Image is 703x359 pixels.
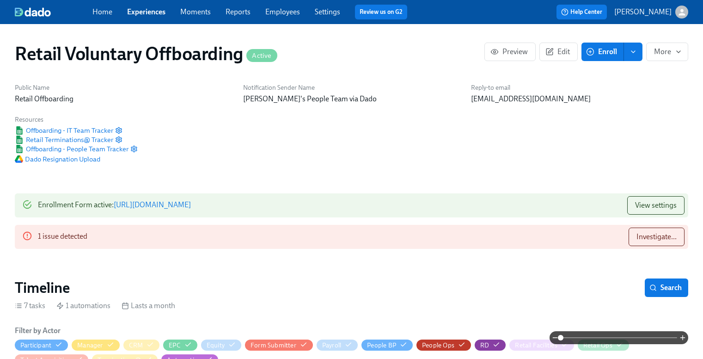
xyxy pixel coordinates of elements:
button: People BP [361,340,413,351]
a: Employees [265,7,300,16]
button: More [646,43,688,61]
a: Review us on G2 [360,7,403,17]
h6: Reply-to email [471,83,688,92]
div: Hide Participant [20,341,51,350]
a: Home [92,7,112,16]
div: Hide Retail Facilities [515,341,557,350]
span: Dado Resignation Upload [15,155,100,164]
h6: Resources [15,115,138,124]
button: Edit [539,43,578,61]
button: Enroll [581,43,624,61]
button: View settings [627,196,685,215]
span: Preview [492,47,528,56]
button: Retail Facilities [509,340,574,351]
a: Moments [180,7,211,16]
img: Google Sheet [15,126,24,135]
button: [PERSON_NAME] [614,6,688,19]
span: Investigate... [636,232,677,241]
button: Investigate... [629,228,685,246]
button: Preview [484,43,536,61]
a: Google SheetOffboarding - People Team Tracker [15,144,128,154]
p: [PERSON_NAME] [614,7,672,17]
button: Form Submitter [245,340,313,351]
button: EPC [163,340,197,351]
button: Review us on G2 [355,5,407,19]
img: Google Drive [15,155,23,163]
div: Hide Equity [207,341,225,350]
img: Google Sheet [15,145,24,153]
a: [URL][DOMAIN_NAME] [114,200,191,209]
button: RD [475,340,506,351]
button: People Ops [416,340,471,351]
button: Equity [201,340,241,351]
span: Retail Terminations@ Tracker [15,135,113,144]
span: Help Center [561,7,602,17]
a: Reports [226,7,251,16]
span: Offboarding - People Team Tracker [15,144,128,154]
div: Hide CRM [129,341,143,350]
div: Hide EPC [169,341,181,350]
span: Offboarding - IT Team Tracker [15,126,113,135]
span: Edit [547,47,570,56]
a: Google SheetOffboarding - IT Team Tracker [15,126,113,135]
button: Payroll [317,340,358,351]
a: Google SheetRetail Terminations@ Tracker [15,135,113,144]
img: Google Sheet [15,136,24,144]
h6: Public Name [15,83,232,92]
div: 1 automations [56,301,110,311]
span: Enroll [588,47,617,56]
p: [EMAIL_ADDRESS][DOMAIN_NAME] [471,94,688,104]
span: More [654,47,680,56]
div: 1 issue detected [38,228,87,246]
a: Google DriveDado Resignation Upload [15,155,100,164]
div: Hide RD [480,341,489,350]
span: Active [246,52,277,59]
img: dado [15,7,51,17]
span: View settings [635,201,677,210]
p: [PERSON_NAME]'s People Team via Dado [243,94,460,104]
button: Participant [15,340,68,351]
button: Manager [72,340,119,351]
span: Search [651,283,682,292]
a: Experiences [127,7,165,16]
div: 7 tasks [15,301,45,311]
button: Search [645,279,688,297]
a: Settings [315,7,340,16]
h6: Notification Sender Name [243,83,460,92]
p: Retail Offboarding [15,94,232,104]
button: CRM [123,340,160,351]
div: Enrollment Form active : [38,196,191,215]
h2: Timeline [15,279,70,297]
div: Hide People BP [367,341,396,350]
h1: Retail Voluntary Offboarding [15,43,277,65]
div: Hide People Ops [422,341,454,350]
div: Lasts a month [122,301,175,311]
div: Hide Manager [77,341,103,350]
div: Hide Form Submitter [251,341,296,350]
button: Retail Ops [578,340,629,351]
div: Hide Retail Ops [583,341,612,350]
button: enroll [624,43,642,61]
a: dado [15,7,92,17]
h6: Filter by Actor [15,326,61,336]
div: Hide Payroll [322,341,341,350]
button: Help Center [556,5,607,19]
